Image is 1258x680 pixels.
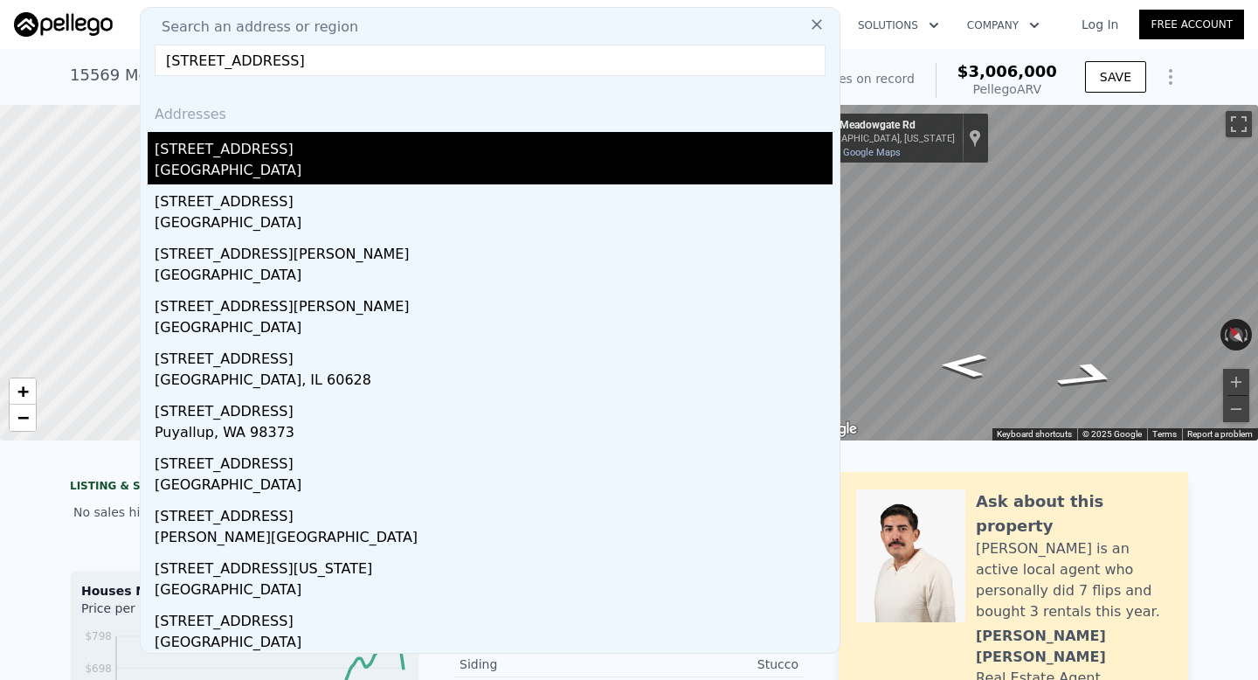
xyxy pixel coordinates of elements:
[155,394,833,422] div: [STREET_ADDRESS]
[155,370,833,394] div: [GEOGRAPHIC_DATA], IL 60628
[1220,319,1251,351] button: Reset the view
[976,626,1171,668] div: [PERSON_NAME] [PERSON_NAME]
[976,489,1171,538] div: Ask about this property
[969,128,981,148] a: Show location on map
[1243,319,1253,350] button: Rotate clockwise
[155,289,833,317] div: [STREET_ADDRESS][PERSON_NAME]
[921,348,1007,383] path: Go Northwest, Meadowgate Rd
[976,538,1171,622] div: [PERSON_NAME] is an active local agent who personally did 7 flips and bought 3 rentals this year.
[953,10,1054,41] button: Company
[155,579,833,604] div: [GEOGRAPHIC_DATA]
[10,405,36,431] a: Zoom out
[1223,369,1249,395] button: Zoom in
[155,422,833,447] div: Puyallup, WA 98373
[81,582,408,600] div: Houses Median Sale
[155,604,833,632] div: [STREET_ADDRESS]
[155,184,833,212] div: [STREET_ADDRESS]
[806,147,901,158] a: View on Google Maps
[155,45,826,76] input: Enter an address, city, region, neighborhood or zip code
[1226,111,1252,137] button: Toggle fullscreen view
[460,656,629,673] div: Siding
[155,237,833,265] div: [STREET_ADDRESS][PERSON_NAME]
[155,632,833,656] div: [GEOGRAPHIC_DATA]
[957,80,1057,98] div: Pellego ARV
[17,380,29,402] span: +
[155,527,833,552] div: [PERSON_NAME][GEOGRAPHIC_DATA]
[148,90,833,132] div: Addresses
[85,663,112,675] tspan: $698
[155,552,833,579] div: [STREET_ADDRESS][US_STATE]
[155,342,833,370] div: [STREET_ADDRESS]
[844,10,953,41] button: Solutions
[1153,59,1188,94] button: Show Options
[85,630,112,642] tspan: $798
[957,62,1057,80] span: $3,006,000
[1223,396,1249,422] button: Zoom out
[155,317,833,342] div: [GEOGRAPHIC_DATA]
[14,12,113,37] img: Pellego
[155,160,833,184] div: [GEOGRAPHIC_DATA]
[70,479,419,496] div: LISTING & SALE HISTORY
[10,378,36,405] a: Zoom in
[806,133,955,144] div: [GEOGRAPHIC_DATA], [US_STATE]
[1085,61,1146,93] button: SAVE
[155,212,833,237] div: [GEOGRAPHIC_DATA]
[155,475,833,499] div: [GEOGRAPHIC_DATA]
[799,105,1258,441] div: Map
[1187,429,1253,439] a: Report a problem
[81,600,245,628] div: Price per Square Foot
[1152,429,1177,439] a: Terms (opens in new tab)
[1030,356,1146,397] path: Go Southeast, Meadowgate Rd
[806,119,955,133] div: 15569 Meadowgate Rd
[70,496,419,528] div: No sales history record for this property.
[155,265,833,289] div: [GEOGRAPHIC_DATA]
[1061,16,1139,33] a: Log In
[1082,429,1142,439] span: © 2025 Google
[1139,10,1244,39] a: Free Account
[629,656,798,673] div: Stucco
[155,132,833,160] div: [STREET_ADDRESS]
[148,17,358,38] span: Search an address or region
[799,105,1258,441] div: Street View
[997,428,1072,441] button: Keyboard shortcuts
[1220,319,1230,350] button: Rotate counterclockwise
[155,499,833,527] div: [STREET_ADDRESS]
[155,447,833,475] div: [STREET_ADDRESS]
[70,63,514,87] div: 15569 Meadowgate Rd , [GEOGRAPHIC_DATA] , CA 91436
[17,406,29,428] span: −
